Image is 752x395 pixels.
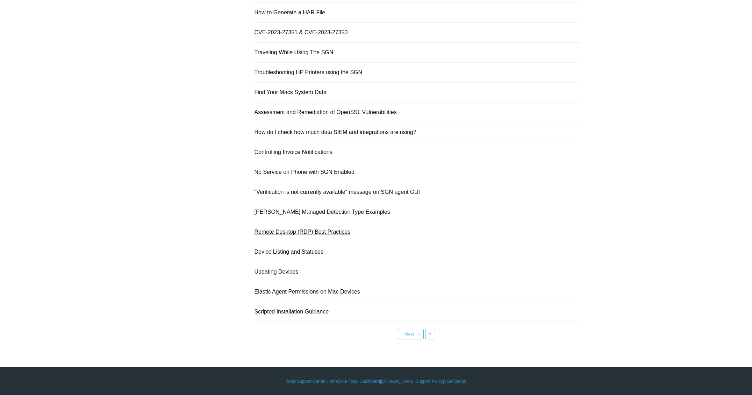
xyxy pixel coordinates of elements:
[444,378,466,385] a: SGN Status
[255,269,298,275] a: Updating Devices
[255,9,325,15] a: How to Generate a HAR File
[255,209,390,215] a: [PERSON_NAME] Managed Detection Type Examples
[255,29,348,35] a: CVE-2023-27351 & CVE-2023-27350
[255,249,323,255] a: Device Listing and Statuses
[381,378,415,385] a: [DOMAIN_NAME]
[173,378,579,385] div: | | | |
[255,49,334,55] a: Traveling While Using The SGN
[255,109,397,115] a: Assessment and Remediation of OpenSSL Vulnerabilities
[405,332,414,337] span: Next
[418,332,420,337] span: ›
[255,289,360,295] a: Elastic Agent Permissions on Mac Devices
[255,69,363,75] a: Troubleshooting HP Printers using the SGN
[416,378,443,385] a: Support Policy
[255,309,329,315] a: Scripted Installation Guidance
[255,149,332,155] a: Controlling Invoice Notifications
[255,89,327,95] a: Find Your Macs System Data
[339,378,380,385] a: Your Todyl Dashboard
[255,229,351,235] a: Remote Desktop (RDP) Best Practices
[255,169,354,175] a: No Service on Phone with SGN Enabled
[429,332,431,337] span: »
[286,378,338,385] a: Todyl Support Center Home
[255,189,420,195] a: "Verification is not currently available" message on SGN agent GUI
[255,129,416,135] a: How do I check how much data SIEM and integrations are using?
[398,329,424,339] a: Next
